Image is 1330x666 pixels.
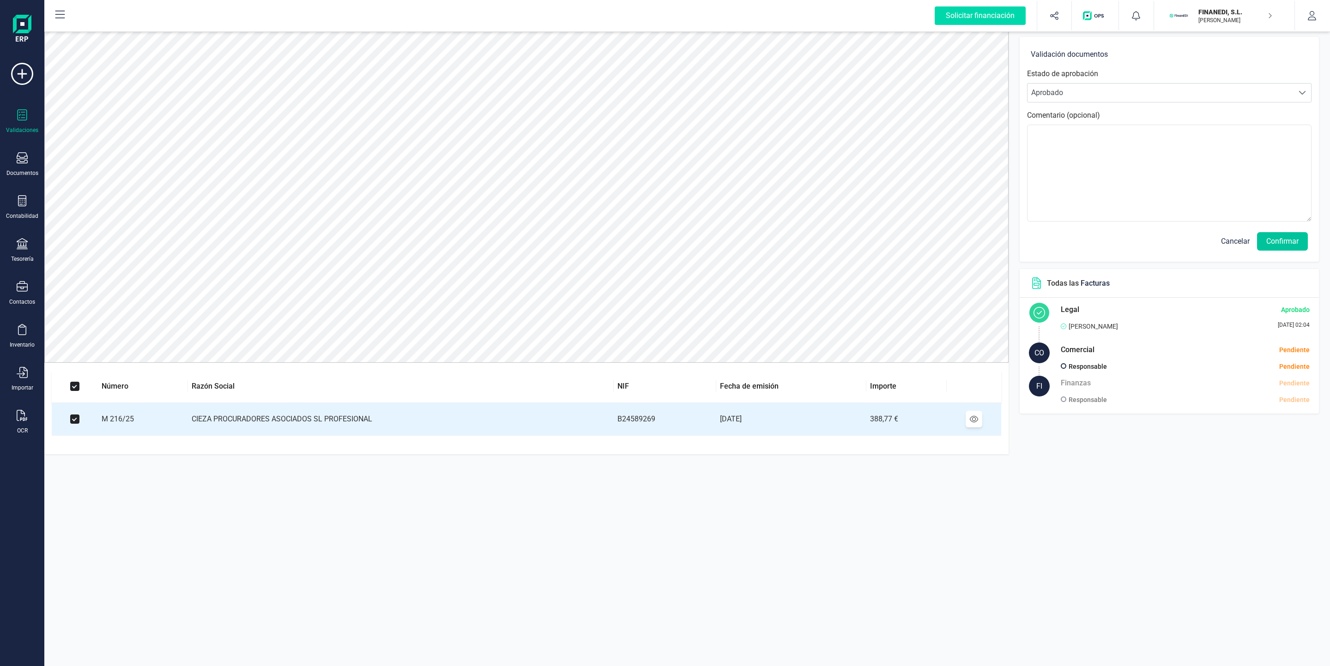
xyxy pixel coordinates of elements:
[10,341,35,348] div: Inventario
[1061,302,1079,317] h5: Legal
[1165,1,1283,30] button: FIFINANEDI, S.L.[PERSON_NAME]
[1077,1,1113,30] button: Logo de OPS
[1198,17,1272,24] p: [PERSON_NAME]
[1279,345,1310,355] div: Pendiente
[1281,305,1310,315] div: Aprobado
[1069,394,1107,405] p: Responsable
[6,212,38,220] div: Contabilidad
[1083,11,1107,20] img: Logo de OPS
[188,370,614,403] th: Razón Social
[11,255,34,263] div: Tesorería
[614,403,716,436] td: B24589269
[1069,321,1118,332] p: [PERSON_NAME]
[1028,84,1294,102] span: Aprobado
[935,6,1026,25] div: Solicitar financiación
[188,403,614,436] td: CIEZA PROCURADORES ASOCIADOS SL PROFESIONAL
[1187,395,1310,405] div: Pendiente
[98,370,188,403] th: Número
[1027,68,1098,79] label: Estado de aprobación
[716,370,866,403] th: Fecha de emisión
[1061,342,1094,357] h5: Comercial
[12,384,33,391] div: Importar
[1029,376,1050,396] div: FI
[1027,110,1100,121] label: Comentario (opcional)
[1187,362,1310,372] div: Pendiente
[866,370,947,403] th: Importe
[1069,361,1107,372] p: Responsable
[6,169,38,177] div: Documentos
[614,370,716,403] th: NIF
[1061,376,1091,390] h5: Finanzas
[9,298,35,306] div: Contactos
[1047,278,1110,289] p: Todas las
[1257,232,1308,251] button: Confirmar
[1221,236,1250,247] span: Cancelar
[924,1,1037,30] button: Solicitar financiación
[866,403,947,436] td: 388,77 €
[13,15,31,44] img: Logo Finanedi
[1279,378,1310,388] div: Pendiente
[1031,48,1308,61] h6: Validación documentos
[98,403,188,436] td: M 216/25
[1029,342,1050,363] div: CO
[1278,321,1310,332] div: [DATE] 02:04
[716,403,866,436] td: [DATE]
[1169,6,1189,26] img: FI
[17,427,28,434] div: OCR
[1198,7,1272,17] p: FINANEDI, S.L.
[1081,279,1110,288] span: Facturas
[6,126,38,134] div: Validaciones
